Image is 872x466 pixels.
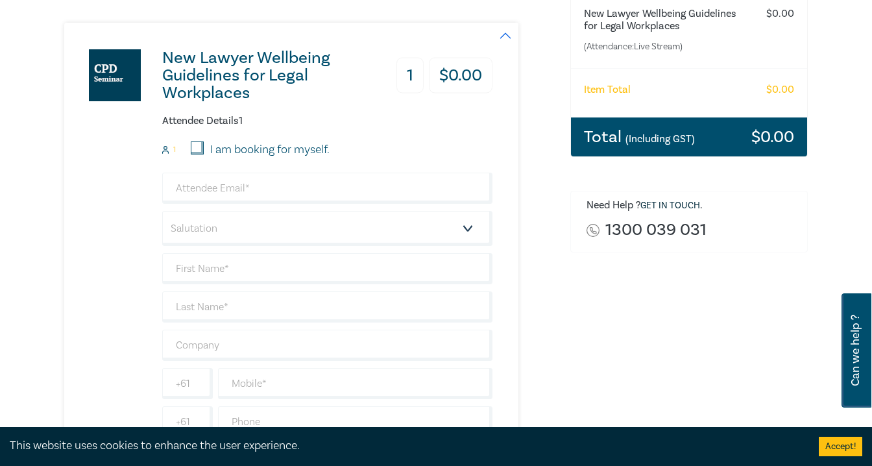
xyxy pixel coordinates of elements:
input: Mobile* [218,368,492,399]
h6: Attendee Details 1 [162,115,492,127]
a: Get in touch [640,200,700,212]
button: Accept cookies [819,437,862,456]
h3: $ 0.00 [751,129,794,145]
h6: $ 0.00 [766,8,794,20]
input: +61 [162,406,213,437]
h6: Need Help ? . [587,199,797,212]
h3: $ 0.00 [429,58,492,93]
h6: New Lawyer Wellbeing Guidelines for Legal Workplaces [584,8,742,32]
img: New Lawyer Wellbeing Guidelines for Legal Workplaces [89,49,141,101]
h3: New Lawyer Wellbeing Guidelines for Legal Workplaces [162,49,376,102]
input: Company [162,330,492,361]
h6: $ 0.00 [766,84,794,96]
h3: Total [584,129,695,145]
small: 1 [173,145,176,154]
input: Phone [218,406,492,437]
input: Last Name* [162,291,492,323]
input: Attendee Email* [162,173,492,204]
h6: Item Total [584,84,631,96]
span: Can we help ? [849,301,862,400]
label: I am booking for myself. [210,141,330,158]
div: This website uses cookies to enhance the user experience. [10,437,799,454]
small: (Including GST) [625,132,695,145]
h3: 1 [396,58,424,93]
small: (Attendance: Live Stream ) [584,40,742,53]
input: +61 [162,368,213,399]
input: First Name* [162,253,492,284]
a: 1300 039 031 [605,221,707,239]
